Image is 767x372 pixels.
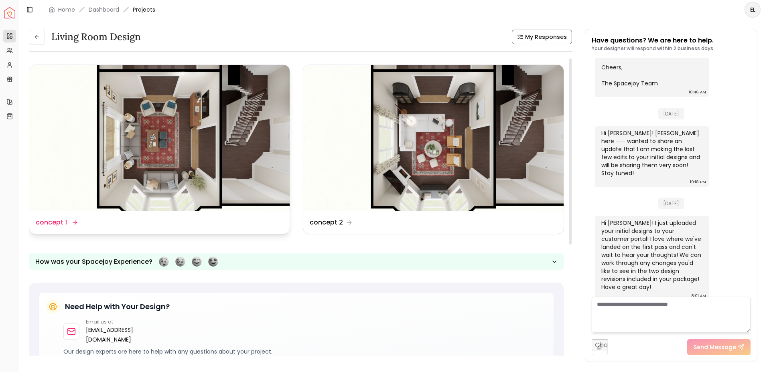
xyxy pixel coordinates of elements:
span: Projects [133,6,155,14]
p: Our design experts are here to help with any questions about your project. [63,348,547,356]
h5: Need Help with Your Design? [65,301,170,312]
p: Your designer will respond within 2 business days. [592,45,714,52]
button: How was your Spacejoy Experience?Feeling terribleFeeling badFeeling goodFeeling awesome [29,253,564,270]
a: Home [58,6,75,14]
nav: breadcrumb [49,6,155,14]
div: 10:46 AM [689,88,706,96]
img: concept 2 [303,65,564,211]
a: Dashboard [89,6,119,14]
p: Have questions? We are here to help. [592,36,714,45]
p: Email us at [86,319,175,325]
dd: concept 2 [310,218,343,227]
div: Hi [PERSON_NAME]! I just uploaded your initial designs to your customer portal! I love where we'v... [601,219,701,291]
img: Spacejoy Logo [4,7,15,18]
span: My Responses [525,33,567,41]
button: My Responses [512,30,572,44]
a: [EMAIL_ADDRESS][DOMAIN_NAME] [86,325,175,344]
p: How was your Spacejoy Experience? [35,257,152,267]
span: EL [745,2,760,17]
button: EL [745,2,761,18]
div: Hi [PERSON_NAME]! [PERSON_NAME] here --- wanted to share an update that I am making the last few ... [601,129,701,177]
h3: Living Room design [51,30,141,43]
div: 8:01 AM [691,292,706,300]
img: concept 1 [29,65,290,211]
span: [DATE] [658,108,684,119]
div: 10:18 PM [690,178,706,186]
dd: concept 1 [36,218,67,227]
a: concept 1concept 1 [29,65,290,234]
a: concept 2concept 2 [303,65,564,234]
a: Spacejoy [4,7,15,18]
span: [DATE] [658,198,684,209]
